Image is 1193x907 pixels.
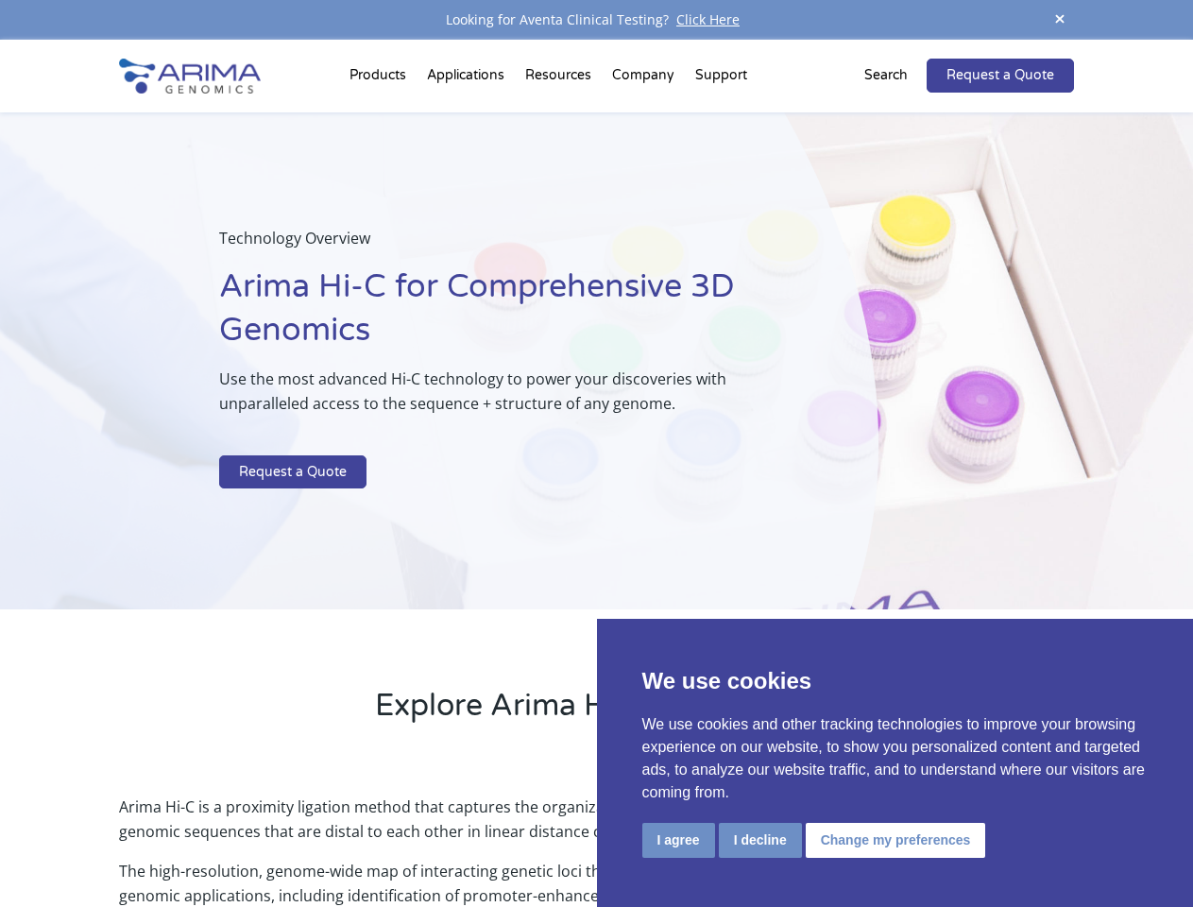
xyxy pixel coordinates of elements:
p: Technology Overview [219,226,783,265]
p: Use the most advanced Hi-C technology to power your discoveries with unparalleled access to the s... [219,367,783,431]
a: Click Here [669,10,747,28]
img: Arima-Genomics-logo [119,59,261,94]
p: Search [864,63,908,88]
button: I agree [642,823,715,858]
div: Looking for Aventa Clinical Testing? [119,8,1073,32]
h2: Explore Arima Hi-C Technology [119,685,1073,742]
h1: Arima Hi-C for Comprehensive 3D Genomics [219,265,783,367]
button: Change my preferences [806,823,986,858]
a: Request a Quote [219,455,366,489]
button: I decline [719,823,802,858]
p: We use cookies [642,664,1149,698]
p: Arima Hi-C is a proximity ligation method that captures the organizational structure of chromatin... [119,795,1073,859]
a: Request a Quote [927,59,1074,93]
p: We use cookies and other tracking technologies to improve your browsing experience on our website... [642,713,1149,804]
